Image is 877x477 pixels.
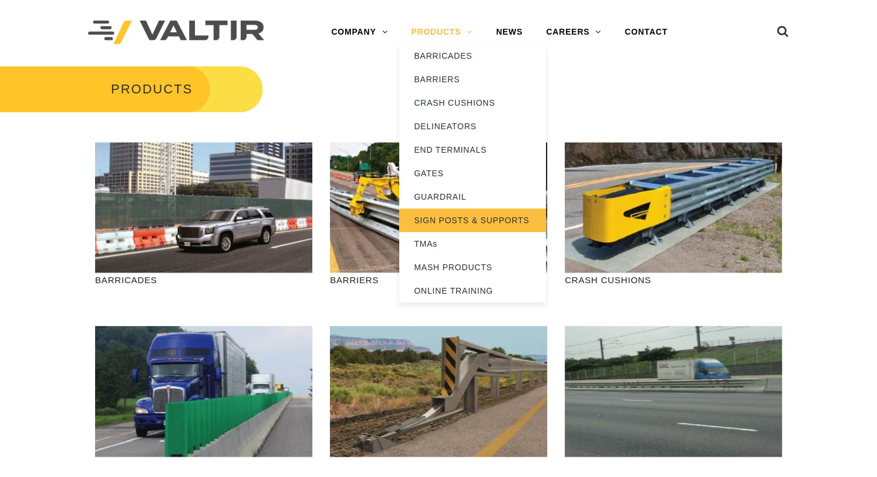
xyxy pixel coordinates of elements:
a: BARRICADES [399,44,546,68]
a: CRASH CUSHIONS [399,91,546,115]
img: Valtir [88,21,264,45]
a: TMAs [399,232,546,256]
p: CRASH CUSHIONS [565,273,782,287]
a: PRODUCTS [399,21,484,44]
p: BARRICADES [95,273,312,287]
a: DELINEATORS [399,115,546,138]
a: CONTACT [613,21,679,44]
a: END TERMINALS [399,138,546,162]
a: SIGN POSTS & SUPPORTS [399,209,546,232]
a: GATES [399,162,546,185]
a: GUARDRAIL [399,185,546,209]
a: MASH PRODUCTS [399,256,546,279]
a: NEWS [484,21,534,44]
a: BARRIERS [399,68,546,91]
a: COMPANY [319,21,399,44]
p: BARRIERS [330,273,547,287]
a: CAREERS [534,21,613,44]
a: ONLINE TRAINING [399,279,546,303]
